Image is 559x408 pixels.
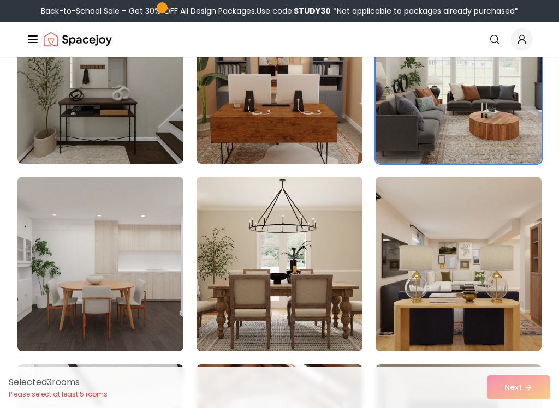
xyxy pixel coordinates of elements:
[376,177,542,351] img: Room room-27
[9,376,108,389] p: Selected 3 room s
[294,5,331,16] b: STUDY30
[44,28,112,50] img: Spacejoy Logo
[331,5,519,16] span: *Not applicable to packages already purchased*
[9,390,108,399] p: Please select at least 5 rooms
[44,28,112,50] a: Spacejoy
[197,177,362,351] img: Room room-26
[17,177,183,351] img: Room room-25
[257,5,331,16] span: Use code:
[26,22,533,57] nav: Global
[41,5,519,16] div: Back-to-School Sale – Get 30% OFF All Design Packages.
